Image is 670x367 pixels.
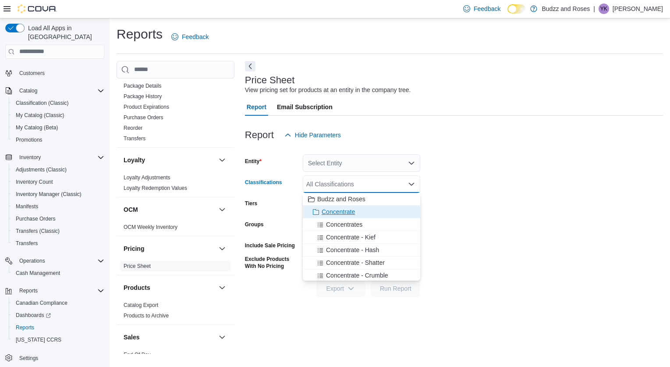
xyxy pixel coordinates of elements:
[117,25,163,43] h1: Reports
[245,61,255,71] button: Next
[317,195,365,203] span: Budzz and Roses
[12,268,104,278] span: Cash Management
[16,240,38,247] span: Transfers
[12,164,104,175] span: Adjustments (Classic)
[507,4,526,14] input: Dark Mode
[12,110,68,121] a: My Catalog (Classic)
[124,302,158,308] a: Catalog Export
[12,322,38,333] a: Reports
[18,4,57,13] img: Cova
[16,228,60,235] span: Transfers (Classic)
[124,224,177,231] span: OCM Weekly Inventory
[2,151,108,164] button: Inventory
[16,352,104,363] span: Settings
[613,4,663,14] p: [PERSON_NAME]
[2,85,108,97] button: Catalog
[2,255,108,267] button: Operations
[9,176,108,188] button: Inventory Count
[124,283,150,292] h3: Products
[2,67,108,79] button: Customers
[326,271,388,280] span: Concentrate - Crumble
[303,269,420,282] button: Concentrate - Crumble
[12,164,70,175] a: Adjustments (Classic)
[303,193,420,206] button: Budzz and Roses
[124,244,144,253] h3: Pricing
[16,86,41,96] button: Catalog
[124,263,151,270] span: Price Sheet
[16,256,49,266] button: Operations
[124,205,138,214] h3: OCM
[12,226,104,236] span: Transfers (Classic)
[9,200,108,213] button: Manifests
[124,125,142,131] a: Reorder
[16,256,104,266] span: Operations
[16,312,51,319] span: Dashboards
[9,97,108,109] button: Classification (Classic)
[16,270,60,277] span: Cash Management
[16,324,34,331] span: Reports
[117,18,234,147] div: Inventory
[124,185,187,191] a: Loyalty Redemption Values
[25,24,104,41] span: Load All Apps in [GEOGRAPHIC_DATA]
[326,220,362,229] span: Concentrates
[12,98,72,108] a: Classification (Classic)
[124,135,145,142] a: Transfers
[9,109,108,121] button: My Catalog (Classic)
[12,335,104,345] span: Washington CCRS
[16,112,64,119] span: My Catalog (Classic)
[217,332,227,342] button: Sales
[124,302,158,309] span: Catalog Export
[117,222,234,236] div: OCM
[124,175,170,181] a: Loyalty Adjustments
[303,231,420,244] button: Concentrate - Kief
[19,87,37,94] span: Catalog
[9,334,108,346] button: [US_STATE] CCRS
[245,179,282,186] label: Classifications
[217,282,227,293] button: Products
[12,189,85,200] a: Inventory Manager (Classic)
[12,110,104,121] span: My Catalog (Classic)
[599,4,609,14] div: Yvonne Keeler
[16,86,104,96] span: Catalog
[124,244,215,253] button: Pricing
[117,261,234,275] div: Pricing
[124,72,177,78] a: Inventory Transactions
[12,268,64,278] a: Cash Management
[12,238,104,249] span: Transfers
[2,351,108,364] button: Settings
[217,204,227,215] button: OCM
[16,285,41,296] button: Reports
[19,355,38,362] span: Settings
[408,181,415,188] button: Close list of options
[12,214,104,224] span: Purchase Orders
[124,93,162,100] span: Package History
[322,207,355,216] span: Concentrate
[12,201,42,212] a: Manifests
[124,156,145,164] h3: Loyalty
[12,189,104,200] span: Inventory Manager (Classic)
[124,351,151,358] span: End Of Day
[124,114,163,121] span: Purchase Orders
[245,86,411,95] div: View pricing set for products at an entity in the company tree.
[245,130,274,140] h3: Report
[12,310,54,321] a: Dashboards
[9,321,108,334] button: Reports
[281,126,344,144] button: Hide Parameters
[12,177,104,187] span: Inventory Count
[12,214,59,224] a: Purchase Orders
[9,213,108,225] button: Purchase Orders
[12,98,104,108] span: Classification (Classic)
[16,285,104,296] span: Reports
[124,174,170,181] span: Loyalty Adjustments
[326,246,379,254] span: Concentrate - Hash
[124,82,162,89] span: Package Details
[326,233,376,242] span: Concentrate - Kief
[303,257,420,269] button: Concentrate - Shatter
[9,267,108,279] button: Cash Management
[12,310,104,321] span: Dashboards
[16,124,58,131] span: My Catalog (Beta)
[16,178,53,185] span: Inventory Count
[247,98,266,116] span: Report
[117,172,234,197] div: Loyalty
[245,221,264,228] label: Groups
